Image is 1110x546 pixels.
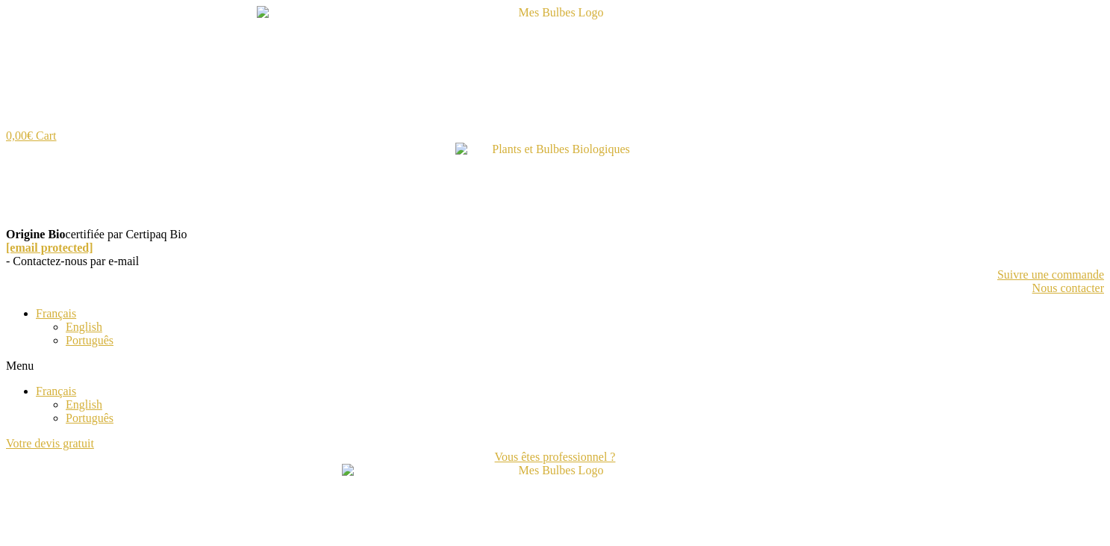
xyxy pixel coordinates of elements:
[6,241,139,255] a: [email protected]
[1032,282,1104,295] span: Nous contacter
[36,129,57,142] span: Cart
[6,282,1104,295] a: Nous contacter
[6,268,1104,282] a: Suivre une commande
[36,385,76,397] a: Français
[6,228,187,241] span: certifiée par Certipaq Bio
[27,129,33,142] span: €
[6,359,34,372] span: Menu
[455,143,655,228] img: Plants et Bulbes Biologiques
[6,437,94,450] a: Votre devis gratuit
[257,6,854,129] img: Mes Bulbes Logo
[66,334,113,347] a: Português
[66,398,102,411] a: English
[66,412,113,424] a: Português
[997,268,1104,282] span: Suivre une commande
[6,359,1104,373] div: Menu Toggle
[6,241,139,268] span: - Contactez-nous par e-mail
[495,450,616,464] span: Vous êtes professionnel ?
[6,129,57,142] a: 0,00€ Cart
[6,129,33,142] bdi: 0,00
[6,228,66,241] b: Origine Bio
[66,320,102,333] a: English
[36,307,76,320] a: Français
[6,450,1104,464] a: Vous êtes professionnel ?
